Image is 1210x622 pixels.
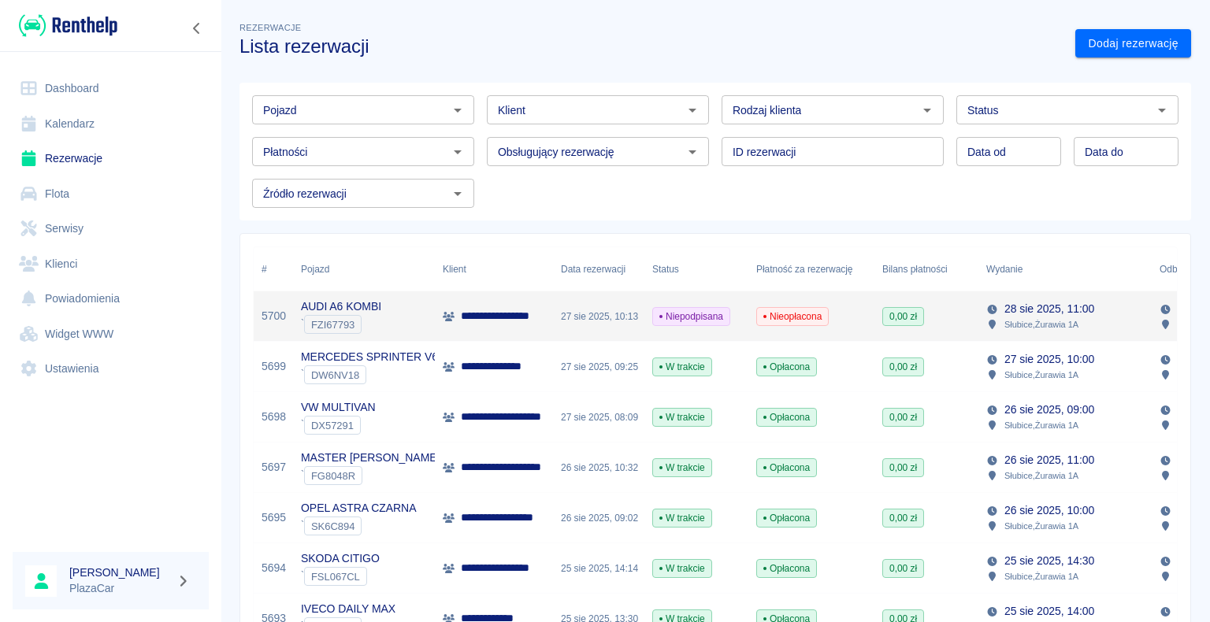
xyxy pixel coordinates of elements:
[653,309,729,324] span: Niepodpisana
[757,309,828,324] span: Nieopłacona
[1004,519,1078,533] p: Słubice , Żurawia 1A
[653,360,711,374] span: W trakcie
[301,500,416,516] p: OPEL ASTRA CZARNA
[653,410,711,424] span: W trakcie
[653,461,711,475] span: W trakcie
[757,360,816,374] span: Opłacona
[978,247,1152,291] div: Wydanie
[1004,418,1078,432] p: Słubice , Żurawia 1A
[874,247,978,291] div: Bilans płatności
[293,247,435,291] div: Pojazd
[19,13,117,39] img: Renthelp logo
[262,409,286,425] a: 5698
[1004,603,1094,620] p: 25 sie 2025, 14:00
[1075,29,1191,58] a: Dodaj rezerwację
[653,561,711,576] span: W trakcie
[13,317,209,352] a: Widget WWW
[681,141,703,163] button: Otwórz
[301,416,376,435] div: `
[883,360,923,374] span: 0,00 zł
[262,247,267,291] div: #
[13,13,117,39] a: Renthelp logo
[553,342,644,392] div: 27 sie 2025, 09:25
[262,509,286,526] a: 5695
[652,247,679,291] div: Status
[1004,553,1094,569] p: 25 sie 2025, 14:30
[681,99,703,121] button: Otwórz
[262,358,286,375] a: 5699
[301,349,438,365] p: MERCEDES SPRINTER V6
[553,442,644,493] div: 26 sie 2025, 10:32
[435,247,553,291] div: Klient
[262,308,286,324] a: 5700
[1004,317,1078,331] p: Słubice , Żurawia 1A
[13,176,209,212] a: Flota
[301,450,440,466] p: MASTER [PERSON_NAME]
[561,247,625,291] div: Data rezerwacji
[1004,452,1094,468] p: 26 sie 2025, 11:00
[757,461,816,475] span: Opłacona
[553,392,644,442] div: 27 sie 2025, 08:09
[13,71,209,106] a: Dashboard
[301,315,381,334] div: `
[1004,468,1078,483] p: Słubice , Żurawia 1A
[757,410,816,424] span: Opłacona
[305,520,361,532] span: SK6C894
[305,571,366,583] span: FSL067CL
[13,106,209,142] a: Kalendarz
[553,543,644,594] div: 25 sie 2025, 14:14
[301,399,376,416] p: VW MULTIVAN
[301,365,438,384] div: `
[447,141,469,163] button: Otwórz
[13,281,209,317] a: Powiadomienia
[13,351,209,387] a: Ustawienia
[986,247,1023,291] div: Wydanie
[883,511,923,525] span: 0,00 zł
[748,247,874,291] div: Płatność za rezerwację
[1004,569,1078,583] p: Słubice , Żurawia 1A
[301,550,380,567] p: SKODA CITIGO
[553,247,644,291] div: Data rezerwacji
[653,511,711,525] span: W trakcie
[301,601,395,617] p: IVECO DAILY MAX
[69,580,170,597] p: PlazaCar
[1004,502,1094,519] p: 26 sie 2025, 10:00
[305,420,360,431] span: DX57291
[757,511,816,525] span: Opłacona
[443,247,466,291] div: Klient
[1004,402,1094,418] p: 26 sie 2025, 09:00
[301,298,381,315] p: AUDI A6 KOMBI
[262,560,286,576] a: 5694
[13,211,209,246] a: Serwisy
[1160,247,1188,291] div: Odbiór
[1004,351,1094,368] p: 27 sie 2025, 10:00
[1004,368,1078,382] p: Słubice , Żurawia 1A
[254,247,293,291] div: #
[239,23,301,32] span: Rezerwacje
[305,369,366,381] span: DW6NV18
[1074,137,1178,166] input: DD.MM.YYYY
[305,319,361,331] span: FZI67793
[1151,99,1173,121] button: Otwórz
[916,99,938,121] button: Otwórz
[553,493,644,543] div: 26 sie 2025, 09:02
[883,410,923,424] span: 0,00 zł
[301,247,329,291] div: Pojazd
[305,470,362,482] span: FG8048R
[69,565,170,580] h6: [PERSON_NAME]
[883,561,923,576] span: 0,00 zł
[553,291,644,342] div: 27 sie 2025, 10:13
[644,247,748,291] div: Status
[447,99,469,121] button: Otwórz
[301,466,440,485] div: `
[185,18,209,39] button: Zwiń nawigację
[756,247,853,291] div: Płatność za rezerwację
[301,516,416,535] div: `
[301,567,380,586] div: `
[956,137,1061,166] input: DD.MM.YYYY
[239,35,1063,57] h3: Lista rezerwacji
[882,247,948,291] div: Bilans płatności
[262,459,286,476] a: 5697
[447,183,469,205] button: Otwórz
[13,141,209,176] a: Rezerwacje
